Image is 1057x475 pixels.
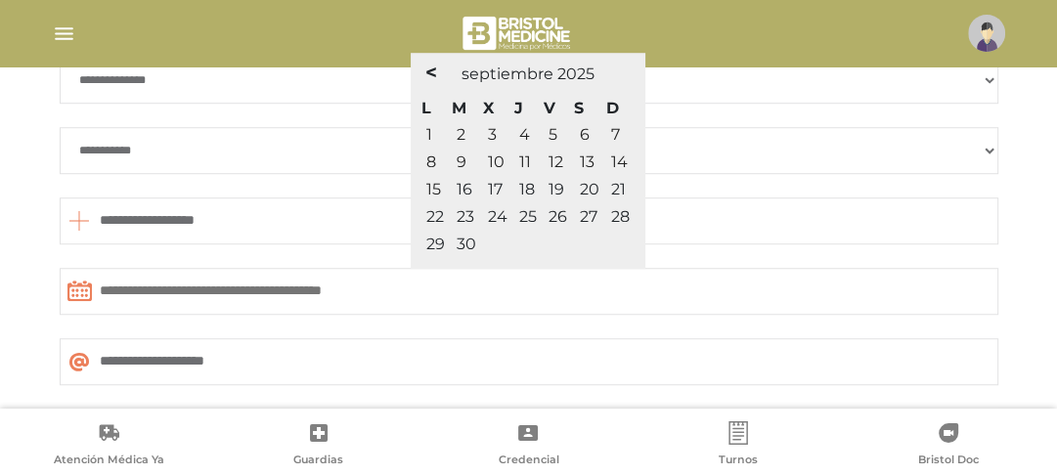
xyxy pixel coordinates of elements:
[421,99,431,117] span: lunes
[426,235,445,253] span: 29
[457,207,474,226] span: 23
[605,99,618,117] span: domingo
[968,15,1005,52] img: profile-placeholder.svg
[574,99,584,117] span: sábado
[610,207,629,226] span: 28
[426,207,444,226] span: 22
[488,152,505,171] a: 10
[425,61,437,84] span: <
[843,421,1053,471] a: Bristol Doc
[426,180,441,198] a: 15
[452,99,466,117] span: martes
[549,207,567,226] span: 26
[488,125,497,144] a: 3
[462,65,553,83] span: septiembre
[214,421,424,471] a: Guardias
[610,152,627,171] a: 14
[488,207,507,226] span: 24
[426,152,436,171] a: 8
[426,125,432,144] a: 1
[549,125,557,144] a: 5
[519,152,531,171] a: 11
[483,99,494,117] span: miércoles
[488,180,503,198] span: 17
[579,207,596,226] span: 27
[54,453,164,470] span: Atención Médica Ya
[610,125,619,144] a: 7
[457,180,472,198] span: 16
[557,65,595,83] span: 2025
[519,207,537,226] span: 25
[544,99,555,117] span: viernes
[610,180,625,198] span: 21
[457,235,476,253] span: 30
[579,125,589,144] a: 6
[719,453,758,470] span: Turnos
[423,421,634,471] a: Credencial
[293,453,343,470] span: Guardias
[519,180,535,198] span: 18
[579,152,594,171] a: 13
[420,58,442,87] a: <
[579,180,598,198] span: 20
[457,152,466,171] a: 9
[457,125,465,144] a: 2
[498,453,558,470] span: Credencial
[549,152,563,171] a: 12
[4,421,214,471] a: Atención Médica Ya
[519,125,530,144] a: 4
[634,421,844,471] a: Turnos
[918,453,979,470] span: Bristol Doc
[549,180,564,198] span: 19
[460,10,576,57] img: bristol-medicine-blanco.png
[514,99,523,117] span: jueves
[52,22,76,46] img: Cober_menu-lines-white.svg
